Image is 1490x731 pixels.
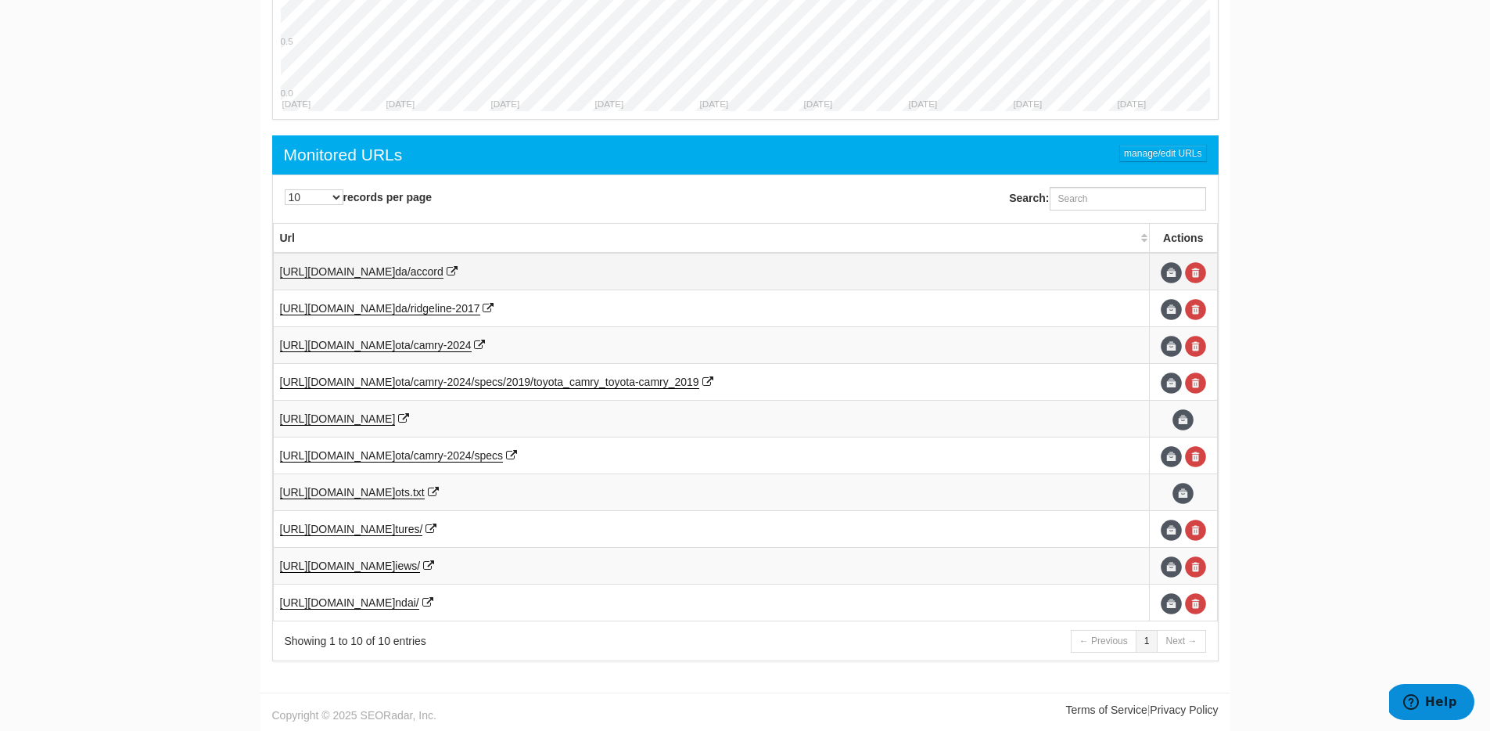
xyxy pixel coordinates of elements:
label: records per page [285,189,433,205]
span: da/accord [395,265,443,278]
span: [URL][DOMAIN_NAME] [280,412,396,425]
input: Search: [1050,187,1206,211]
a: [URL][DOMAIN_NAME]ota/camry-2024/specs/2019/toyota_camry_toyota-camry_2019 [280,376,699,389]
span: Update URL [1161,520,1182,541]
span: [URL][DOMAIN_NAME] [280,376,396,388]
span: Update URL [1172,409,1194,430]
a: Delete URL [1185,556,1206,578]
span: [URL][DOMAIN_NAME] [280,449,396,462]
a: [URL][DOMAIN_NAME]ota/camry-2024/specs [280,449,504,463]
span: Update URL [1161,262,1182,283]
span: Update URL [1161,446,1182,467]
span: iews/ [395,560,420,572]
a: Delete URL [1185,299,1206,320]
a: manage/edit URLs [1119,145,1206,162]
a: [URL][DOMAIN_NAME]ota/camry-2024 [280,339,472,352]
a: Delete URL [1185,446,1206,467]
a: Delete URL [1185,262,1206,283]
th: Actions [1150,224,1217,254]
span: [URL][DOMAIN_NAME] [280,302,396,315]
span: tures/ [395,523,422,535]
a: [URL][DOMAIN_NAME] [280,412,396,426]
span: ota/camry-2024/specs [395,449,503,462]
a: [URL][DOMAIN_NAME]ots.txt [280,486,425,499]
span: _camry_toyota-camry_2019 [563,376,699,388]
span: Update URL [1161,299,1182,320]
span: Update URL [1172,483,1194,504]
span: [URL][DOMAIN_NAME] [280,265,396,278]
label: Search: [1009,187,1205,211]
a: [URL][DOMAIN_NAME]da/accord [280,265,443,279]
span: ots.txt [395,486,424,499]
a: [URL][DOMAIN_NAME]tures/ [280,523,423,536]
a: Delete URL [1185,336,1206,357]
a: Terms of Service [1065,704,1147,716]
span: [URL][DOMAIN_NAME] [280,523,396,535]
div: Monitored URLs [284,143,403,167]
a: 1 [1136,630,1158,653]
span: [URL][DOMAIN_NAME] [280,596,396,609]
div: | [745,702,1230,718]
th: Url: activate to sort column ascending [273,224,1150,254]
span: Update URL [1161,593,1182,614]
a: [URL][DOMAIN_NAME]ndai/ [280,596,419,610]
a: Delete URL [1185,520,1206,541]
iframe: Opens a widget where you can find more information [1389,684,1474,723]
span: Update URL [1161,373,1182,394]
span: ota/camry-2024/specs/2019/toyota [395,376,563,388]
span: [URL][DOMAIN_NAME] [280,339,396,351]
span: Update URL [1161,556,1182,578]
select: records per page [285,189,343,205]
span: ota/camry-2024 [395,339,471,351]
a: Delete URL [1185,593,1206,614]
span: ndai/ [395,596,418,609]
div: Copyright © 2025 SEORadar, Inc. [260,702,745,723]
span: da/ridgeline-2017 [395,302,479,315]
span: [URL][DOMAIN_NAME] [280,486,396,499]
a: Privacy Policy [1150,704,1218,716]
span: Update URL [1161,336,1182,357]
a: Delete URL [1185,373,1206,394]
a: ← Previous [1071,630,1136,653]
a: [URL][DOMAIN_NAME]iews/ [280,560,421,573]
span: [URL][DOMAIN_NAME] [280,560,396,572]
div: Showing 1 to 10 of 10 entries [285,633,726,649]
a: Next → [1157,630,1205,653]
a: [URL][DOMAIN_NAME]da/ridgeline-2017 [280,302,480,315]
